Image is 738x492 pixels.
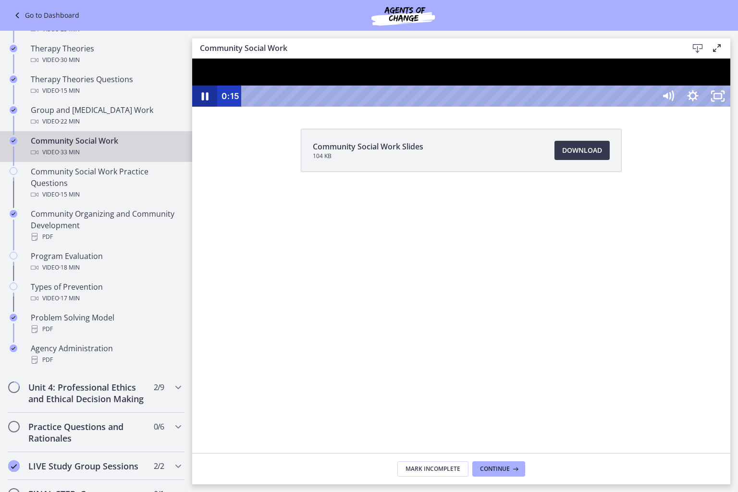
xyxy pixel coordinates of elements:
div: Agency Administration [31,343,181,366]
button: Mark Incomplete [397,461,468,477]
i: Completed [10,314,17,321]
span: · 22 min [59,116,80,127]
div: Group and [MEDICAL_DATA] Work [31,104,181,127]
div: Video [31,262,181,273]
i: Completed [10,344,17,352]
div: PDF [31,231,181,243]
button: Continue [472,461,525,477]
div: Community Social Work [31,135,181,158]
img: Agents of Change [345,4,461,27]
div: PDF [31,323,181,335]
div: Community Organizing and Community Development [31,208,181,243]
span: Mark Incomplete [406,465,460,473]
i: Completed [8,460,20,472]
span: · 17 min [59,293,80,304]
a: Download [554,141,610,160]
div: Types of Prevention [31,281,181,304]
span: · 18 min [59,262,80,273]
div: Video [31,116,181,127]
div: Community Social Work Practice Questions [31,166,181,200]
div: Therapy Theories [31,43,181,66]
div: PDF [31,354,181,366]
iframe: To enrich screen reader interactions, please activate Accessibility in Grammarly extension settings [192,59,730,107]
div: Video [31,293,181,304]
span: 104 KB [313,152,423,160]
a: Go to Dashboard [12,10,79,21]
i: Completed [10,210,17,218]
div: Program Evaluation [31,250,181,273]
h3: Community Social Work [200,42,673,54]
div: Video [31,147,181,158]
i: Completed [10,106,17,114]
i: Completed [10,45,17,52]
span: Download [562,145,602,156]
h2: Unit 4: Professional Ethics and Ethical Decision Making [28,381,146,405]
div: Therapy Theories Questions [31,74,181,97]
span: Community Social Work Slides [313,141,423,152]
div: Problem Solving Model [31,312,181,335]
span: Continue [480,465,510,473]
i: Completed [10,75,17,83]
span: · 15 min [59,85,80,97]
span: · 15 min [59,189,80,200]
span: · 33 min [59,147,80,158]
div: Video [31,85,181,97]
h2: LIVE Study Group Sessions [28,460,146,472]
i: Completed [10,137,17,145]
span: 2 / 2 [154,460,164,472]
span: 0 / 6 [154,421,164,432]
span: 2 / 9 [154,381,164,393]
h2: Practice Questions and Rationales [28,421,146,444]
div: Video [31,54,181,66]
span: · 30 min [59,54,80,66]
div: Video [31,189,181,200]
